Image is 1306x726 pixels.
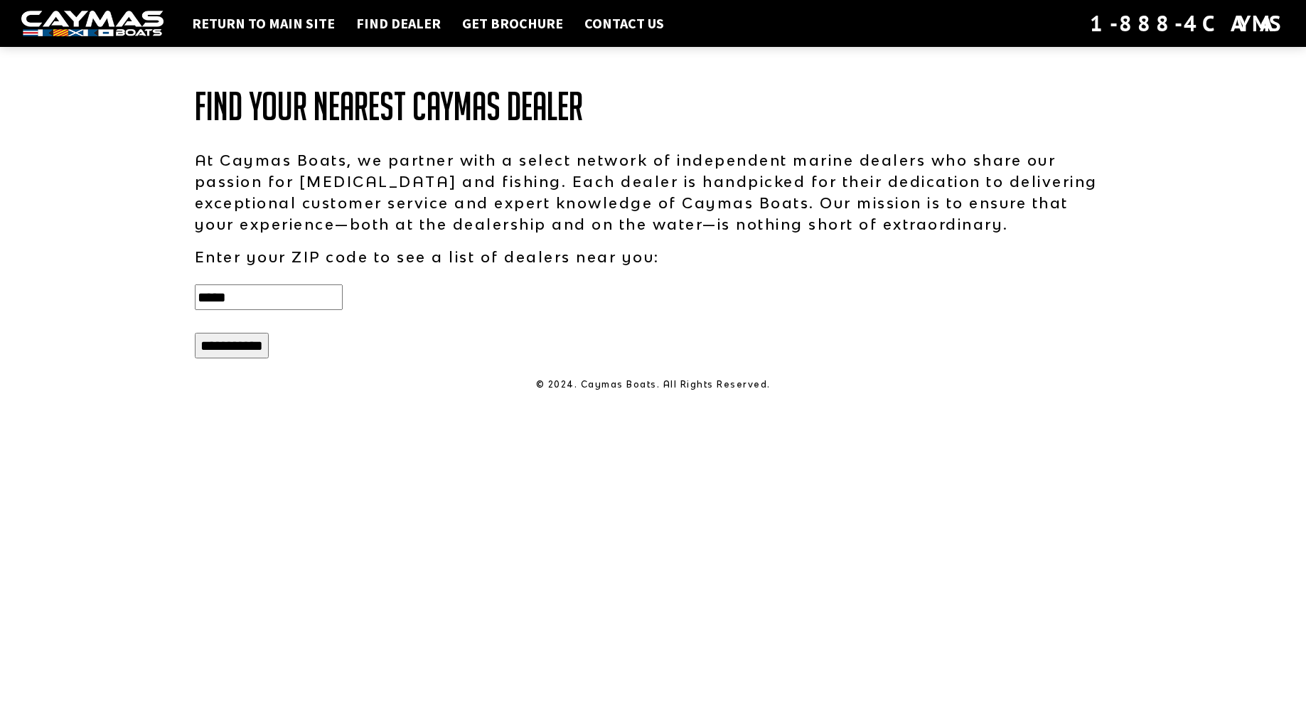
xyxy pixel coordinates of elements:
[195,378,1112,391] p: © 2024. Caymas Boats. All Rights Reserved.
[195,246,1112,267] p: Enter your ZIP code to see a list of dealers near you:
[195,85,1112,128] h1: Find Your Nearest Caymas Dealer
[1090,8,1285,39] div: 1-888-4CAYMAS
[455,14,570,33] a: Get Brochure
[21,11,164,37] img: white-logo-c9c8dbefe5ff5ceceb0f0178aa75bf4bb51f6bca0971e226c86eb53dfe498488.png
[195,149,1112,235] p: At Caymas Boats, we partner with a select network of independent marine dealers who share our pas...
[577,14,671,33] a: Contact Us
[349,14,448,33] a: Find Dealer
[185,14,342,33] a: Return to main site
